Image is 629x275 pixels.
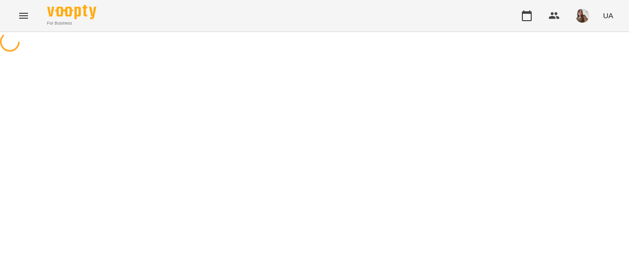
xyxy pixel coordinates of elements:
img: e785d2f60518c4d79e432088573c6b51.jpg [575,9,589,23]
button: UA [599,6,617,25]
img: Voopty Logo [47,5,96,19]
span: UA [603,10,613,21]
span: For Business [47,20,96,27]
button: Menu [12,4,35,28]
